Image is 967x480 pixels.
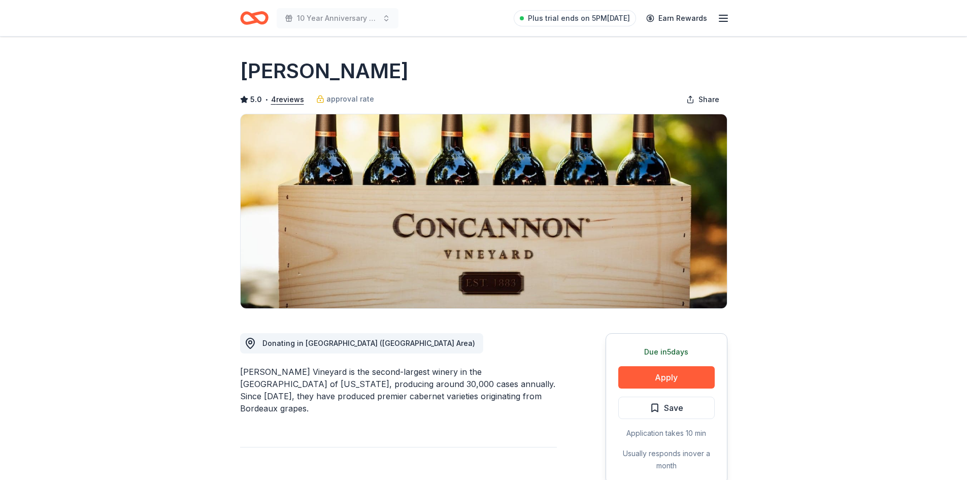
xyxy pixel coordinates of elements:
[316,93,374,105] a: approval rate
[297,12,378,24] span: 10 Year Anniversary event
[640,9,713,27] a: Earn Rewards
[678,89,727,110] button: Share
[528,12,630,24] span: Plus trial ends on 5PM[DATE]
[240,6,269,30] a: Home
[271,93,304,106] button: 4reviews
[240,57,409,85] h1: [PERSON_NAME]
[326,93,374,105] span: approval rate
[240,366,557,414] div: [PERSON_NAME] Vineyard is the second-largest winery in the [GEOGRAPHIC_DATA] of [US_STATE], produ...
[698,93,719,106] span: Share
[241,114,727,308] img: Image for Concannon Vineyard
[250,93,262,106] span: 5.0
[514,10,636,26] a: Plus trial ends on 5PM[DATE]
[618,427,715,439] div: Application takes 10 min
[262,339,475,347] span: Donating in [GEOGRAPHIC_DATA] ([GEOGRAPHIC_DATA] Area)
[264,95,268,104] span: •
[664,401,683,414] span: Save
[618,346,715,358] div: Due in 5 days
[618,397,715,419] button: Save
[618,447,715,472] div: Usually responds in over a month
[277,8,398,28] button: 10 Year Anniversary event
[618,366,715,389] button: Apply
